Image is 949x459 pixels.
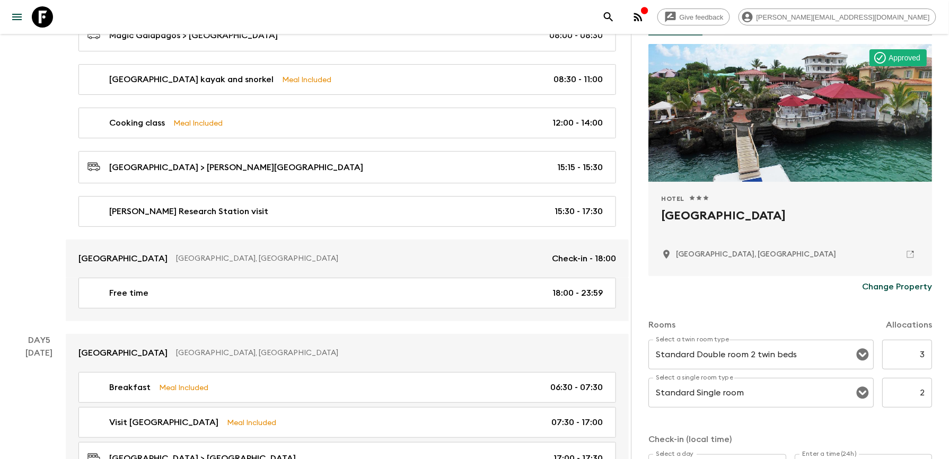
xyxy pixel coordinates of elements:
label: Enter a time (24h) [802,449,857,458]
p: 15:15 - 15:30 [557,161,603,174]
a: [GEOGRAPHIC_DATA] kayak and snorkelMeal Included08:30 - 11:00 [78,64,616,95]
span: [PERSON_NAME][EMAIL_ADDRESS][DOMAIN_NAME] [751,13,936,21]
p: 06:30 - 07:30 [550,381,603,394]
button: menu [6,6,28,28]
p: Visit [GEOGRAPHIC_DATA] [109,416,218,429]
button: Open [855,347,870,362]
p: 18:00 - 23:59 [552,287,603,299]
p: Change Property [862,280,932,293]
h2: [GEOGRAPHIC_DATA] [661,207,919,241]
p: Check-in (local time) [648,433,932,446]
p: 12:00 - 14:00 [552,117,603,129]
p: [GEOGRAPHIC_DATA] [78,252,168,265]
span: Give feedback [674,13,730,21]
p: Magic Galapagos > [GEOGRAPHIC_DATA] [109,29,278,42]
a: Visit [GEOGRAPHIC_DATA]Meal Included07:30 - 17:00 [78,407,616,438]
p: Approved [889,52,920,63]
p: 07:30 - 17:00 [551,416,603,429]
p: [PERSON_NAME] Research Station visit [109,205,268,218]
p: 08:30 - 11:00 [553,73,603,86]
p: Puerto Ayora, Ecuador [676,249,836,260]
a: Give feedback [657,8,730,25]
p: [GEOGRAPHIC_DATA], [GEOGRAPHIC_DATA] [176,253,543,264]
p: Rooms [648,319,675,331]
p: Meal Included [227,417,276,428]
p: [GEOGRAPHIC_DATA] kayak and snorkel [109,73,274,86]
button: Open [855,385,870,400]
p: Meal Included [159,382,208,393]
a: Cooking classMeal Included12:00 - 14:00 [78,108,616,138]
p: 15:30 - 17:30 [555,205,603,218]
p: Day 5 [13,334,66,347]
p: [GEOGRAPHIC_DATA] [78,347,168,359]
a: Free time18:00 - 23:59 [78,278,616,308]
a: [PERSON_NAME] Research Station visit15:30 - 17:30 [78,196,616,227]
a: Magic Galapagos > [GEOGRAPHIC_DATA]08:00 - 08:30 [78,19,616,51]
a: [GEOGRAPHIC_DATA][GEOGRAPHIC_DATA], [GEOGRAPHIC_DATA]Check-in - 18:00 [66,240,629,278]
a: [GEOGRAPHIC_DATA] > [PERSON_NAME][GEOGRAPHIC_DATA]15:15 - 15:30 [78,151,616,183]
p: [GEOGRAPHIC_DATA] > [PERSON_NAME][GEOGRAPHIC_DATA] [109,161,363,174]
p: 08:00 - 08:30 [549,29,603,42]
p: Free time [109,287,148,299]
p: Meal Included [173,117,223,129]
label: Select a day [656,449,693,458]
p: Breakfast [109,381,151,394]
a: [GEOGRAPHIC_DATA][GEOGRAPHIC_DATA], [GEOGRAPHIC_DATA] [66,334,629,372]
span: Hotel [661,195,684,203]
label: Select a single room type [656,373,733,382]
p: Meal Included [282,74,331,85]
p: Allocations [886,319,932,331]
div: Photo of Angermeyer Waterfront Inn [648,44,932,182]
button: Change Property [862,276,932,297]
button: search adventures [598,6,619,28]
a: BreakfastMeal Included06:30 - 07:30 [78,372,616,403]
label: Select a twin room type [656,335,729,344]
p: Check-in - 18:00 [552,252,616,265]
div: [PERSON_NAME][EMAIL_ADDRESS][DOMAIN_NAME] [739,8,936,25]
p: Cooking class [109,117,165,129]
p: [GEOGRAPHIC_DATA], [GEOGRAPHIC_DATA] [176,348,608,358]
